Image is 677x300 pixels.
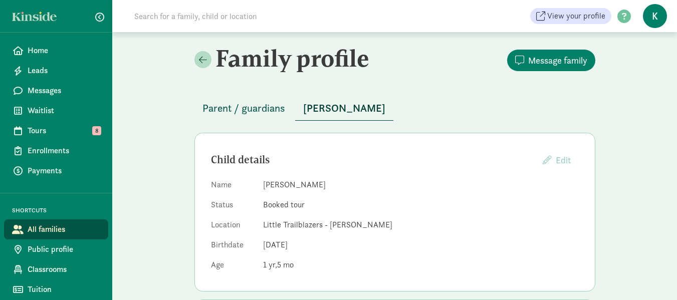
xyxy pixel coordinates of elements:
[28,243,100,255] span: Public profile
[556,154,571,166] span: Edit
[28,223,100,235] span: All families
[28,65,100,77] span: Leads
[28,263,100,275] span: Classrooms
[211,219,255,235] dt: Location
[263,219,579,231] dd: Little Trailblazers - [PERSON_NAME]
[194,44,393,72] h2: Family profile
[28,125,100,137] span: Tours
[211,259,255,275] dt: Age
[528,54,587,67] span: Message family
[643,4,667,28] span: K
[28,283,100,295] span: Tuition
[303,100,385,116] span: [PERSON_NAME]
[28,45,100,57] span: Home
[627,252,677,300] iframe: Chat Widget
[4,239,108,259] a: Public profile
[4,101,108,121] a: Waitlist
[277,259,294,270] span: 5
[530,8,611,24] a: View your profile
[4,41,108,61] a: Home
[263,179,579,191] dd: [PERSON_NAME]
[295,103,393,114] a: [PERSON_NAME]
[211,239,255,255] dt: Birthdate
[28,105,100,117] span: Waitlist
[202,100,285,116] span: Parent / guardians
[263,239,288,250] span: [DATE]
[28,165,100,177] span: Payments
[211,199,255,215] dt: Status
[4,161,108,181] a: Payments
[4,279,108,299] a: Tuition
[28,85,100,97] span: Messages
[4,141,108,161] a: Enrollments
[263,199,579,211] dd: Booked tour
[507,50,595,71] button: Message family
[4,121,108,141] a: Tours 8
[194,103,293,114] a: Parent / guardians
[535,149,579,171] button: Edit
[547,10,605,22] span: View your profile
[128,6,409,26] input: Search for a family, child or location
[4,219,108,239] a: All families
[211,179,255,195] dt: Name
[295,96,393,121] button: [PERSON_NAME]
[92,126,101,135] span: 8
[211,152,535,168] div: Child details
[194,96,293,120] button: Parent / guardians
[4,61,108,81] a: Leads
[4,81,108,101] a: Messages
[28,145,100,157] span: Enrollments
[263,259,277,270] span: 1
[4,259,108,279] a: Classrooms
